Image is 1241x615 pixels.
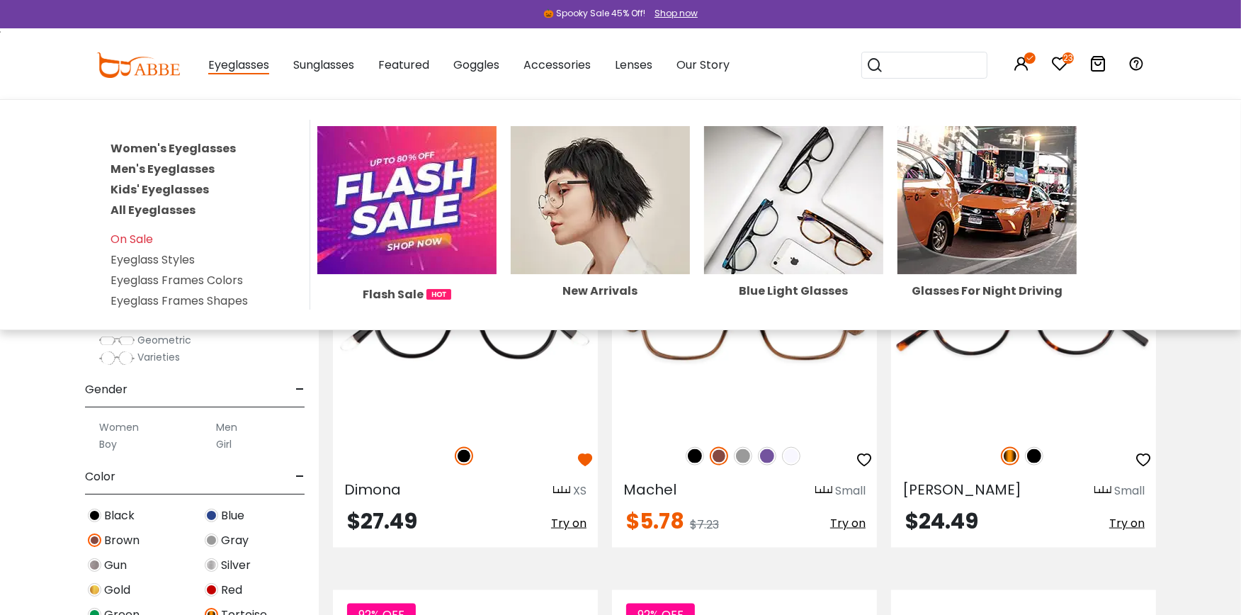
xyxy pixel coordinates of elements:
div: 🎃 Spooky Sale 45% Off! [543,7,645,20]
label: Men [216,419,237,436]
span: Try on [830,515,866,531]
span: Black [104,507,135,524]
span: $5.78 [626,506,684,536]
img: Flash Sale [317,126,497,274]
span: Silver [221,557,251,574]
a: Women's Eyeglasses [110,140,236,157]
a: Blue Light Glasses [704,191,883,297]
a: All Eyeglasses [110,202,195,218]
label: Women [99,419,139,436]
span: $7.23 [690,517,719,533]
span: [PERSON_NAME] [902,480,1021,500]
div: Small [835,483,866,500]
div: New Arrivals [511,286,690,297]
span: Machel [623,480,676,500]
label: Girl [216,436,232,453]
div: Shop now [654,7,698,20]
img: Translucent [782,447,800,466]
div: Glasses For Night Driving [897,286,1077,297]
span: Our Story [676,57,730,73]
img: abbeglasses.com [96,52,180,78]
span: $24.49 [905,506,978,536]
span: Accessories [523,57,591,73]
div: Small [1114,483,1145,500]
img: Geometric.png [99,334,135,348]
a: Eyeglass Styles [110,252,195,268]
span: Sunglasses [293,57,354,73]
span: Gold [104,582,130,599]
div: Blue Light Glasses [704,286,883,297]
a: Flash Sale [317,191,497,303]
span: Color [85,460,115,494]
button: Try on [830,511,866,536]
a: Men's Eyeglasses [110,161,215,177]
button: Try on [1109,511,1145,536]
img: Gray [205,534,218,547]
span: - [295,373,305,407]
img: Gray [734,447,752,466]
span: Try on [551,515,586,531]
img: Brown [710,447,728,466]
span: - [295,460,305,494]
img: Varieties.png [99,351,135,366]
span: Featured [378,57,429,73]
span: Dimona [344,480,401,500]
span: Gun [104,557,127,574]
img: Tortoise [1001,447,1019,466]
img: New Arrivals [511,126,690,274]
a: New Arrivals [511,191,690,297]
img: Black [88,509,101,522]
img: Black [686,447,704,466]
span: Goggles [453,57,499,73]
span: Try on [1109,515,1145,531]
a: Eyeglass Frames Shapes [110,293,248,309]
span: Geometric [137,333,191,347]
a: Shop now [647,7,698,19]
a: 23 [1051,58,1068,74]
span: Eyeglasses [208,57,269,74]
span: Blue [221,507,244,524]
span: Gender [85,373,127,407]
a: Glasses For Night Driving [897,191,1077,297]
i: 23 [1062,52,1074,64]
span: Varieties [137,350,180,364]
img: Brown [88,534,101,547]
a: Eyeglass Frames Colors [110,272,243,288]
img: size ruler [815,485,832,496]
span: Flash Sale [363,286,424,303]
button: Try on [551,511,586,536]
img: Black [455,447,473,466]
img: Blue [205,509,218,522]
img: Red [205,583,218,597]
img: Silver [205,558,218,572]
span: Gray [221,532,249,549]
span: Lenses [615,57,652,73]
span: Brown [104,532,140,549]
img: Purple [758,447,776,466]
img: Black [1025,447,1043,466]
label: Boy [99,436,117,453]
img: Gold [88,583,101,597]
img: 1724998894317IetNH.gif [426,289,451,300]
a: Kids' Eyeglasses [110,181,209,198]
img: size ruler [1094,485,1111,496]
span: $27.49 [347,506,417,536]
div: XS [573,483,586,500]
img: Gun [88,558,101,572]
img: Blue Light Glasses [704,126,883,274]
span: Red [221,582,242,599]
img: Glasses For Night Driving [897,126,1077,274]
img: size ruler [553,485,570,496]
a: On Sale [110,231,153,247]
